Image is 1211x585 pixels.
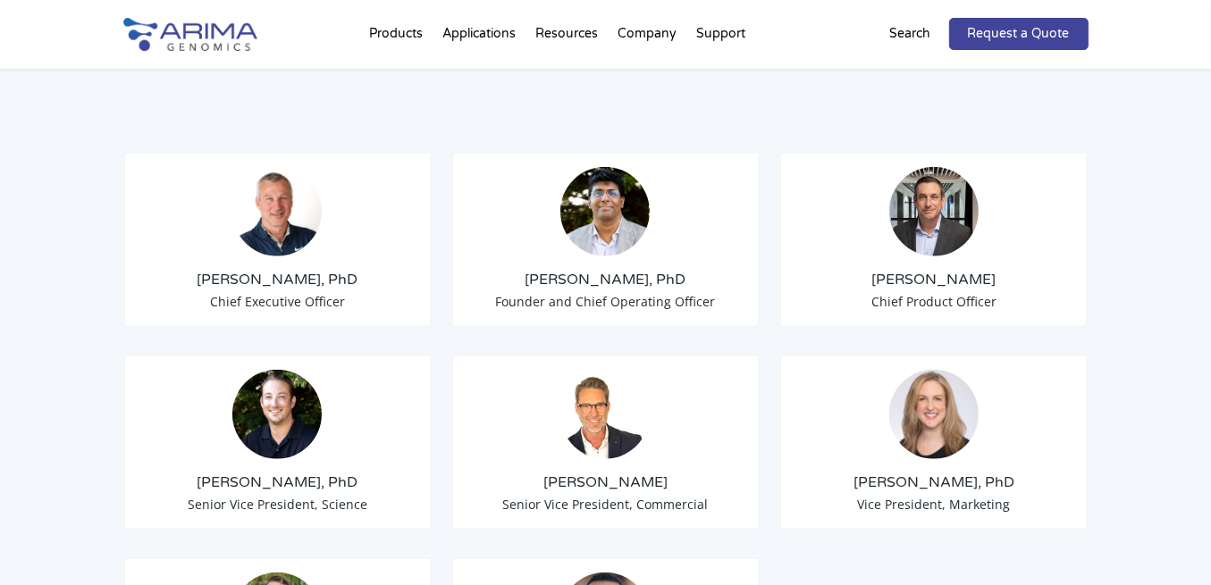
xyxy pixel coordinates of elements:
[871,293,997,310] span: Chief Product Officer
[210,293,345,310] span: Chief Executive Officer
[949,18,1089,50] a: Request a Quote
[232,370,322,459] img: Anthony-Schmitt_Arima-Genomics.png
[889,370,979,459] img: 19364919-cf75-45a2-a608-1b8b29f8b955.jpg
[857,496,1010,513] span: Vice President, Marketing
[467,472,745,492] h3: [PERSON_NAME]
[139,270,417,289] h3: [PERSON_NAME], PhD
[560,167,650,256] img: Sid-Selvaraj_Arima-Genomics.png
[188,496,367,513] span: Senior Vice President, Science
[795,270,1073,289] h3: [PERSON_NAME]
[467,270,745,289] h3: [PERSON_NAME], PhD
[123,18,257,51] img: Arima-Genomics-logo
[890,22,931,46] p: Search
[889,167,979,256] img: Chris-Roberts.jpg
[560,370,650,459] img: David-Duvall-Headshot.jpg
[139,472,417,492] h3: [PERSON_NAME], PhD
[502,496,708,513] span: Senior Vice President, Commercial
[232,167,322,256] img: Tom-Willis.jpg
[795,472,1073,492] h3: [PERSON_NAME], PhD
[495,293,715,310] span: Founder and Chief Operating Officer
